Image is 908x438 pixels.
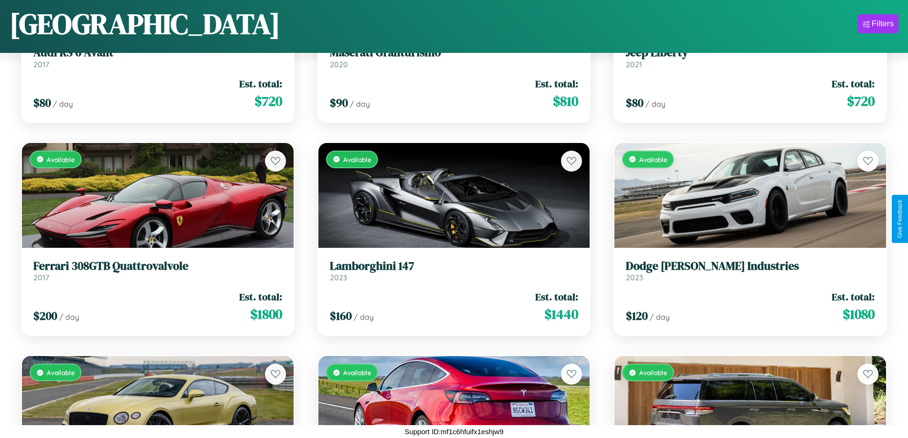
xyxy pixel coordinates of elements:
span: 2017 [33,273,49,282]
span: Available [639,155,667,163]
span: Est. total: [239,77,282,91]
span: 2020 [330,60,348,69]
a: Jeep Liberty2021 [626,46,875,69]
span: Est. total: [535,77,578,91]
a: Audi RS 6 Avant2017 [33,46,282,69]
span: Est. total: [535,290,578,304]
span: $ 160 [330,308,352,324]
span: $ 720 [847,92,875,111]
span: $ 1080 [843,305,875,324]
a: Ferrari 308GTB Quattrovalvole2017 [33,259,282,283]
span: $ 80 [33,95,51,111]
span: Est. total: [832,290,875,304]
span: Available [639,368,667,377]
span: $ 90 [330,95,348,111]
span: $ 120 [626,308,648,324]
span: $ 1800 [250,305,282,324]
a: Dodge [PERSON_NAME] Industries2023 [626,259,875,283]
h3: Maserati Granturismo [330,46,579,60]
span: Available [343,155,371,163]
span: 2021 [626,60,642,69]
a: Maserati Granturismo2020 [330,46,579,69]
span: / day [59,312,79,322]
span: $ 1440 [544,305,578,324]
span: 2017 [33,60,49,69]
span: / day [350,99,370,109]
a: Lamborghini 1472023 [330,259,579,283]
p: Support ID: mf1c6hfuifx1eshjw9 [405,425,504,438]
span: Available [47,368,75,377]
h3: Dodge [PERSON_NAME] Industries [626,259,875,273]
div: Give Feedback [897,200,903,238]
span: / day [53,99,73,109]
span: Available [343,368,371,377]
span: Est. total: [239,290,282,304]
button: Filters [858,14,898,33]
h3: Jeep Liberty [626,46,875,60]
span: $ 80 [626,95,643,111]
h3: Lamborghini 147 [330,259,579,273]
span: / day [645,99,665,109]
div: Filters [872,19,894,29]
span: / day [650,312,670,322]
span: Available [47,155,75,163]
span: $ 200 [33,308,57,324]
span: 2023 [626,273,643,282]
h3: Ferrari 308GTB Quattrovalvole [33,259,282,273]
span: Est. total: [832,77,875,91]
span: $ 720 [255,92,282,111]
h1: [GEOGRAPHIC_DATA] [10,4,280,43]
h3: Audi RS 6 Avant [33,46,282,60]
span: $ 810 [553,92,578,111]
span: / day [354,312,374,322]
span: 2023 [330,273,347,282]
